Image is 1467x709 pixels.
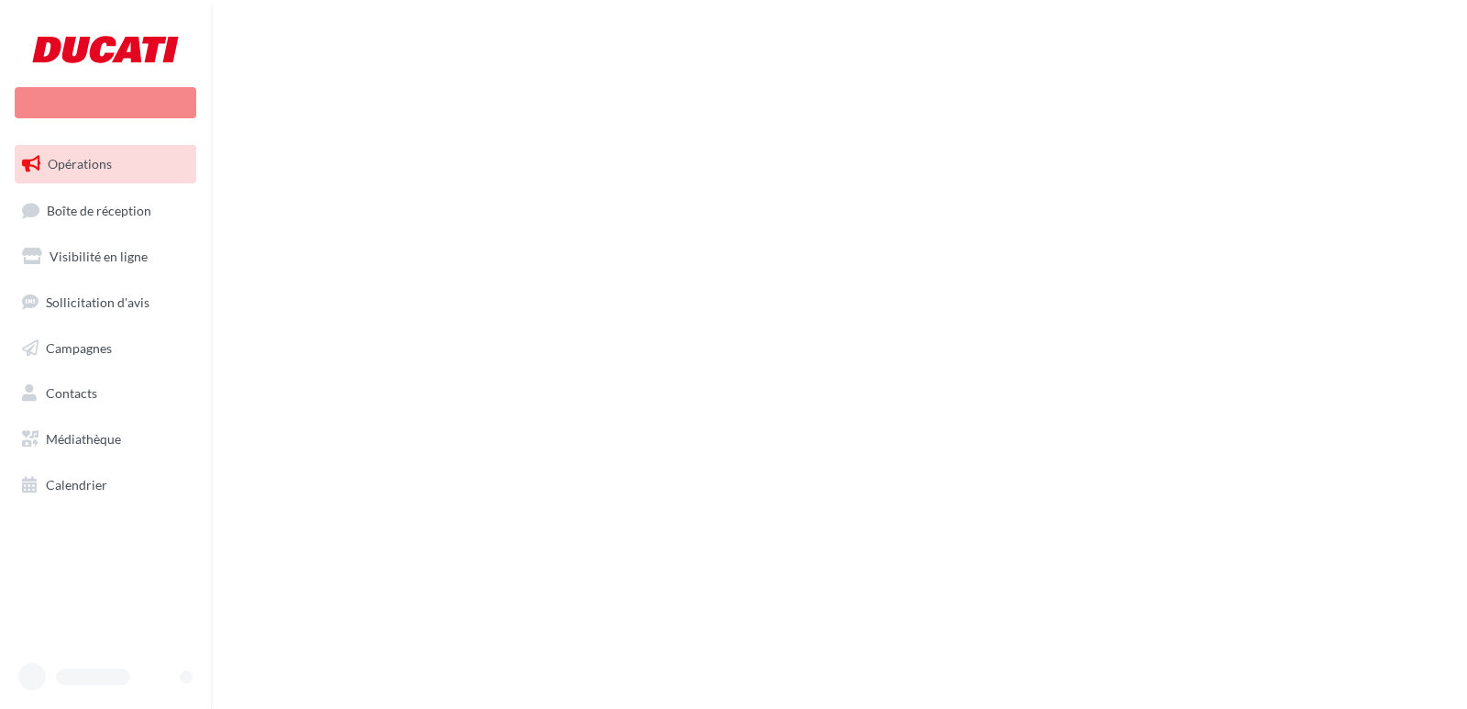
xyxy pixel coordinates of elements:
[11,145,200,183] a: Opérations
[48,156,112,172] span: Opérations
[46,385,97,401] span: Contacts
[46,339,112,355] span: Campagnes
[11,283,200,322] a: Sollicitation d'avis
[11,329,200,368] a: Campagnes
[11,238,200,276] a: Visibilité en ligne
[47,202,151,217] span: Boîte de réception
[46,477,107,493] span: Calendrier
[50,249,148,264] span: Visibilité en ligne
[11,466,200,504] a: Calendrier
[46,431,121,447] span: Médiathèque
[15,87,196,118] div: Nouvelle campagne
[11,420,200,459] a: Médiathèque
[46,294,149,310] span: Sollicitation d'avis
[11,374,200,413] a: Contacts
[11,191,200,230] a: Boîte de réception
